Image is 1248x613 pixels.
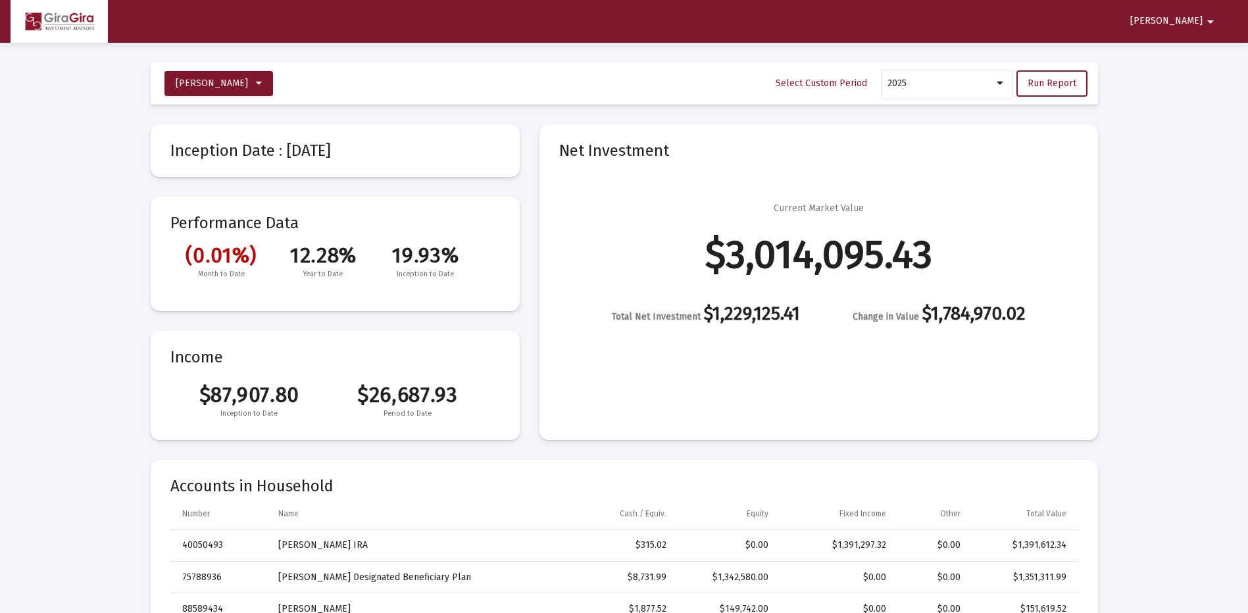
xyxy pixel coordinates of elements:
span: $87,907.80 [170,382,329,407]
mat-card-title: Inception Date : [DATE] [170,144,500,157]
mat-icon: arrow_drop_down [1203,9,1218,35]
td: 75788936 [170,562,270,593]
span: Change in Value [853,311,919,322]
mat-card-title: Performance Data [170,216,500,281]
span: (0.01%) [170,243,272,268]
span: $26,687.93 [328,382,487,407]
span: Inception to Date [170,407,329,420]
img: Dashboard [20,9,98,35]
div: Fixed Income [839,508,886,519]
td: Column Total Value [970,498,1078,529]
div: $0.00 [905,571,961,584]
span: Select Custom Period [776,78,867,89]
div: $0.00 [787,571,886,584]
span: Run Report [1028,78,1076,89]
div: $3,014,095.43 [705,248,932,261]
td: Column Name [269,498,559,529]
td: Column Equity [676,498,778,529]
td: [PERSON_NAME] IRA [269,530,559,562]
span: Total Net Investment [612,311,701,322]
td: [PERSON_NAME] Designated Beneficiary Plan [269,562,559,593]
div: Current Market Value [774,202,864,215]
div: Total Value [1026,508,1066,519]
span: 19.93% [374,243,476,268]
td: Column Fixed Income [778,498,895,529]
span: Year to Date [272,268,374,281]
div: Name [278,508,299,519]
span: 12.28% [272,243,374,268]
div: Other [940,508,961,519]
button: Run Report [1016,70,1087,97]
span: Inception to Date [374,268,476,281]
div: $1,229,125.41 [612,307,800,324]
div: Cash / Equiv. [620,508,666,519]
td: Column Number [170,498,270,529]
div: $0.00 [685,539,768,552]
mat-card-title: Income [170,351,500,364]
span: Month to Date [170,268,272,281]
div: $1,342,580.00 [685,571,768,584]
td: 40050493 [170,530,270,562]
span: 2025 [887,78,907,89]
div: Equity [747,508,768,519]
div: $1,391,297.32 [787,539,886,552]
td: Column Cash / Equiv. [560,498,676,529]
div: $1,784,970.02 [853,307,1026,324]
td: Column Other [895,498,970,529]
div: Number [182,508,210,519]
div: $1,351,311.99 [979,571,1066,584]
div: $8,731.99 [569,571,667,584]
div: $0.00 [905,539,961,552]
button: [PERSON_NAME] [164,71,273,96]
span: [PERSON_NAME] [1130,16,1203,27]
mat-card-title: Accounts in Household [170,479,1078,493]
mat-card-title: Net Investment [559,144,1078,157]
button: [PERSON_NAME] [1114,8,1234,34]
div: $1,391,612.34 [979,539,1066,552]
div: $315.02 [569,539,667,552]
span: Period to Date [328,407,487,420]
span: [PERSON_NAME] [176,78,248,89]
